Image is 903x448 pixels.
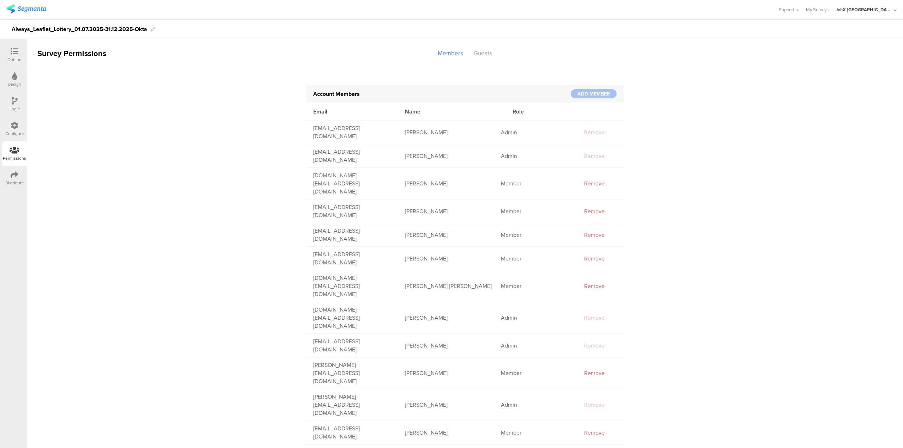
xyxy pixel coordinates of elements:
[494,128,577,136] div: Admin
[577,179,612,188] div: Remove
[306,250,398,266] div: kaltaki.kd@pg.com
[6,5,46,13] img: segmanta logo
[306,203,398,219] div: baroutis.db@pg.com
[398,314,494,322] div: [PERSON_NAME]
[836,6,892,13] div: JoltX [GEOGRAPHIC_DATA]
[577,231,612,239] div: Remove
[398,128,494,136] div: [PERSON_NAME]
[306,171,398,196] div: skora.es@pg.com
[12,24,147,35] div: Always_Leaflet_Lottery_01.07.2025-31.12.2025-Okta
[398,152,494,160] div: [PERSON_NAME]
[7,56,22,63] div: Outline
[398,179,494,188] div: [PERSON_NAME]
[577,282,612,290] div: Remove
[577,254,612,263] div: Remove
[8,81,21,87] div: Design
[398,207,494,215] div: [PERSON_NAME]
[577,207,612,215] div: Remove
[494,231,577,239] div: Member
[494,314,577,322] div: Admin
[306,306,398,330] div: shaw.ms@pg.com
[494,179,577,188] div: Member
[398,282,494,290] div: [PERSON_NAME] [PERSON_NAME]
[306,424,398,441] div: khmelnytskyi.ok@pg.com
[313,90,571,98] div: Account Members
[306,148,398,164] div: grzegolec.k@pg.com
[398,254,494,263] div: [PERSON_NAME]
[306,361,398,385] div: fedchenko.df@pg.com
[494,152,577,160] div: Admin
[398,231,494,239] div: [PERSON_NAME]
[27,48,108,59] div: Survey Permissions
[306,337,398,354] div: migranova.yy@pg.com
[494,282,577,290] div: Member
[505,108,588,116] div: Role
[10,106,20,112] div: Logic
[577,369,612,377] div: Remove
[398,401,494,409] div: [PERSON_NAME]
[306,124,398,140] div: arvanitis.a@pg.com
[398,369,494,377] div: [PERSON_NAME]
[432,47,468,60] div: Members
[468,47,497,60] div: Guests
[494,429,577,437] div: Member
[398,429,494,437] div: [PERSON_NAME]
[494,369,577,377] div: Member
[398,108,505,116] div: Name
[398,342,494,350] div: [PERSON_NAME]
[577,429,612,437] div: Remove
[494,342,577,350] div: Admin
[3,155,26,161] div: Permissions
[494,207,577,215] div: Member
[494,254,577,263] div: Member
[306,393,398,417] div: dabrowski.d.3@pg.com
[306,274,398,298] div: bougas.sa@pg.com
[5,130,24,137] div: Configure
[306,108,398,116] div: Email
[306,227,398,243] div: tsiatsou.m@pg.com
[494,401,577,409] div: Admin
[5,180,24,186] div: Distribute
[779,6,794,13] span: Support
